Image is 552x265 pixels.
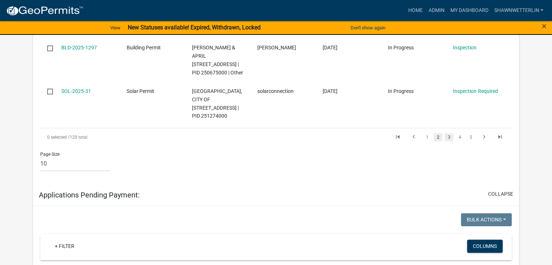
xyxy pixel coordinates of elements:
[322,45,337,50] span: 07/23/2025
[47,135,70,140] span: 0 selected /
[491,4,546,17] a: ShawnWetterlin
[49,240,80,253] a: + Filter
[425,4,447,17] a: Admin
[453,88,498,94] a: Inspection Required
[454,131,465,143] li: page 4
[192,45,243,75] span: FARRELL, WILLIAM & APRIL 218 SHORE ACRES RD, Houston County | PID 250675000 | Other
[423,133,432,141] a: 1
[542,22,547,30] button: Close
[465,131,476,143] li: page 5
[477,133,491,141] a: go to next page
[488,190,513,198] button: collapse
[257,88,293,94] span: solarconnection
[461,213,512,226] button: Bulk Actions
[388,88,413,94] span: In Progress
[107,22,123,34] a: View
[128,24,261,31] strong: New Statuses available! Expired, Withdrawn, Locked
[433,131,443,143] li: page 2
[322,88,337,94] span: 07/22/2025
[443,131,454,143] li: page 3
[447,4,491,17] a: My Dashboard
[192,88,242,119] span: LA CRESCENT,CITY OF 802 STONEY POINT RD, Houston County | PID 251274000
[422,131,433,143] li: page 1
[405,4,425,17] a: Home
[39,191,140,199] h5: Applications Pending Payment:
[127,88,154,94] span: Solar Permit
[467,240,503,253] button: Columns
[542,21,547,31] span: ×
[391,133,405,141] a: go to first page
[434,133,442,141] a: 2
[348,22,388,34] button: Don't show again
[466,133,475,141] a: 5
[257,45,296,50] span: William Farrell
[407,133,421,141] a: go to previous page
[453,45,477,50] a: Inspection
[445,133,453,141] a: 3
[388,45,413,50] span: In Progress
[40,128,226,146] div: 129 total
[127,45,161,50] span: Building Permit
[493,133,507,141] a: go to last page
[455,133,464,141] a: 4
[61,88,91,94] a: SOL-2025-31
[61,45,97,50] a: BLD-2025-1297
